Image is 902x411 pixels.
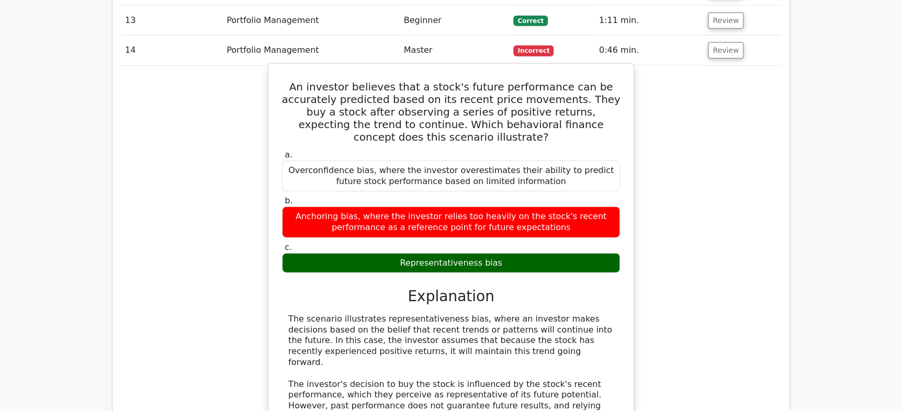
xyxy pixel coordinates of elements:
[282,161,620,192] div: Overconfidence bias, where the investor overestimates their ability to predict future stock perfo...
[400,36,510,65] td: Master
[121,6,222,36] td: 13
[285,242,292,252] span: c.
[595,6,704,36] td: 1:11 min.
[121,36,222,65] td: 14
[281,81,621,143] h5: An investor believes that a stock's future performance can be accurately predicted based on its r...
[222,6,399,36] td: Portfolio Management
[708,42,743,59] button: Review
[708,13,743,29] button: Review
[595,36,704,65] td: 0:46 min.
[288,288,614,305] h3: Explanation
[513,45,554,56] span: Incorrect
[400,6,510,36] td: Beginner
[285,150,292,159] span: a.
[282,253,620,273] div: Representativeness bias
[222,36,399,65] td: Portfolio Management
[513,16,547,26] span: Correct
[285,196,292,206] span: b.
[282,207,620,238] div: Anchoring bias, where the investor relies too heavily on the stock's recent performance as a refe...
